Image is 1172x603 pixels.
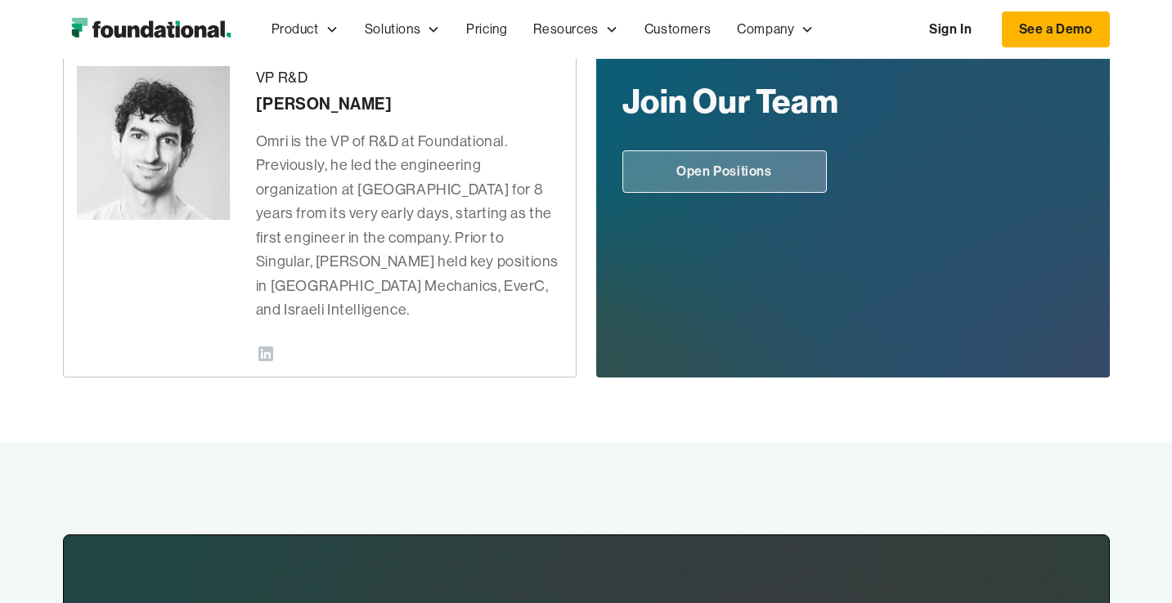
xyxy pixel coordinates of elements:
iframe: Chat Widget [878,413,1172,603]
div: Company [724,2,827,56]
div: Company [737,19,794,40]
div: Resources [533,19,598,40]
p: Omri is the VP of R&D at Foundational. Previously, he led the engineering organization at [GEOGRA... [256,130,563,323]
div: [PERSON_NAME] [256,91,563,117]
div: Solutions [352,2,453,56]
a: Customers [631,2,724,56]
div: Solutions [365,19,420,40]
div: Join Our Team [622,78,963,124]
a: home [63,13,239,46]
div: Product [258,2,352,56]
div: Product [272,19,319,40]
a: Pricing [453,2,520,56]
a: See a Demo [1002,11,1110,47]
img: Foundational Logo [63,13,239,46]
div: VP R&D [256,66,563,91]
div: Resources [520,2,631,56]
a: Sign In [913,12,988,47]
a: Open Positions [622,150,827,193]
img: Omri Ildis - VP R&D [77,66,230,219]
